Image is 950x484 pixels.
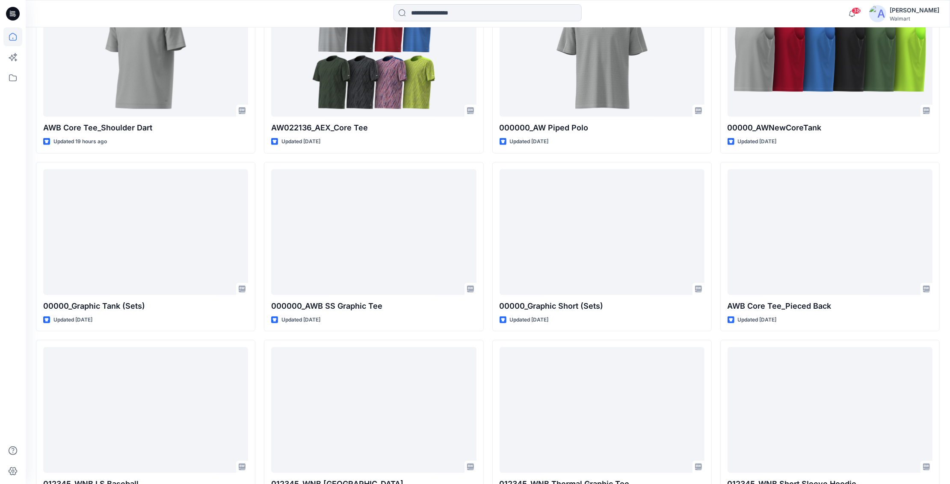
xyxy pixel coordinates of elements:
p: Updated [DATE] [281,137,320,146]
p: AW022136_AEX_Core Tee [271,122,476,134]
p: 000000_AWB SS Graphic Tee [271,300,476,312]
a: 012345_WNB Short Sleeve Hoodie [728,347,932,473]
p: Updated [DATE] [53,316,92,325]
a: 012345_WNB LS Jersey [271,347,476,473]
p: Updated [DATE] [510,137,549,146]
p: Updated [DATE] [738,316,777,325]
p: 00000_AWNewCoreTank [728,122,932,134]
p: 00000_Graphic Tank (Sets) [43,300,248,312]
div: Walmart [890,15,939,22]
span: 38 [852,7,861,14]
p: 00000_Graphic Short (Sets) [500,300,704,312]
a: 012345_WNB LS Baseball [43,347,248,473]
a: 012345_WNB Thermal Graphic Tee [500,347,704,473]
a: 00000_Graphic Tank (Sets) [43,169,248,295]
a: 000000_AWB SS Graphic Tee [271,169,476,295]
p: AWB Core Tee_Shoulder Dart [43,122,248,134]
p: AWB Core Tee_Pieced Back [728,300,932,312]
img: avatar [869,5,886,22]
p: 000000_AW Piped Polo [500,122,704,134]
div: [PERSON_NAME] [890,5,939,15]
p: Updated 19 hours ago [53,137,107,146]
a: 00000_Graphic Short (Sets) [500,169,704,295]
p: Updated [DATE] [281,316,320,325]
p: Updated [DATE] [738,137,777,146]
p: Updated [DATE] [510,316,549,325]
a: AWB Core Tee_Pieced Back [728,169,932,295]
